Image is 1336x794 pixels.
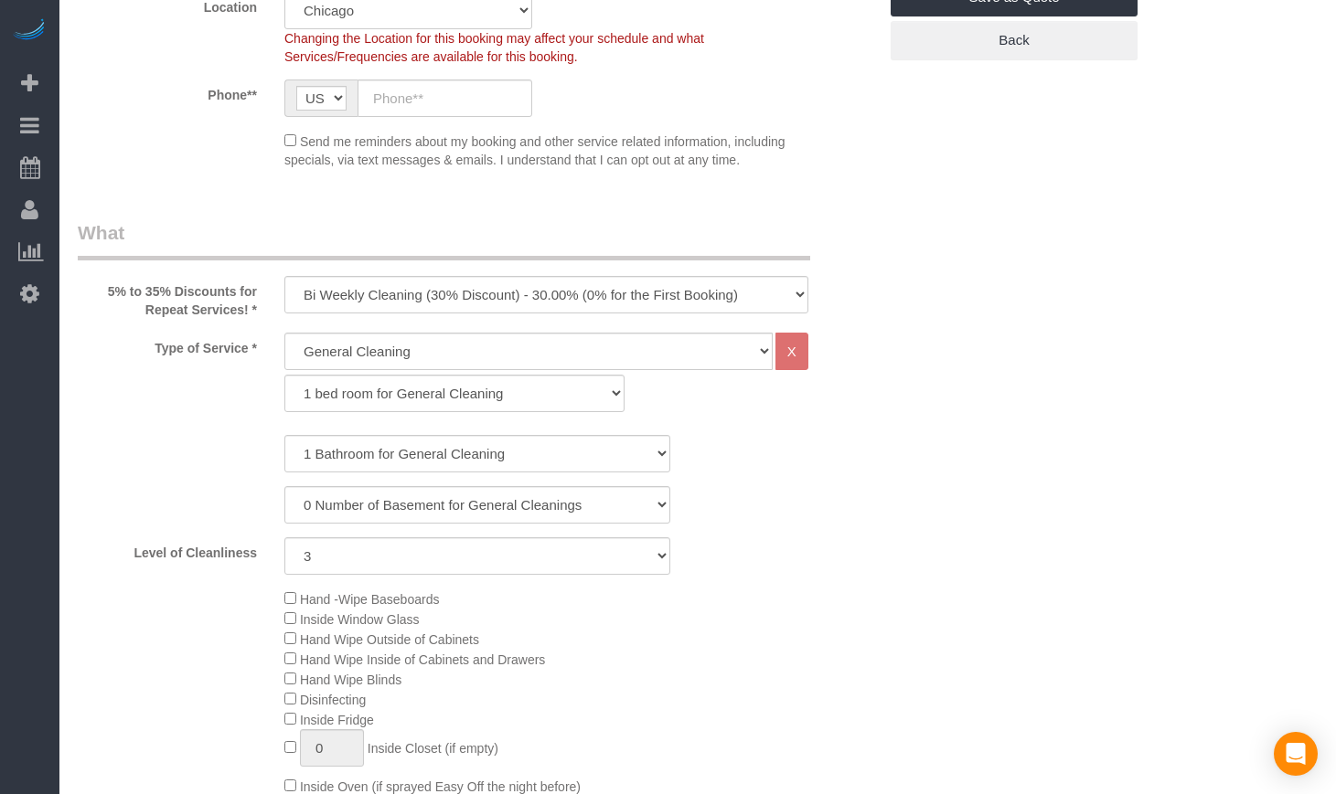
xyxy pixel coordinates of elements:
[78,219,810,260] legend: What
[300,632,479,647] span: Hand Wipe Outside of Cabinets
[64,276,271,319] label: 5% to 35% Discounts for Repeat Services! *
[11,18,48,44] img: Automaid Logo
[1274,732,1318,776] div: Open Intercom Messenger
[300,672,401,687] span: Hand Wipe Blinds
[300,652,545,667] span: Hand Wipe Inside of Cabinets and Drawers
[300,713,374,727] span: Inside Fridge
[300,693,366,707] span: Disinfecting
[891,21,1138,59] a: Back
[284,134,786,167] span: Send me reminders about my booking and other service related information, including specials, via...
[64,333,271,357] label: Type of Service *
[64,537,271,562] label: Level of Cleanliness
[300,612,420,627] span: Inside Window Glass
[300,779,581,794] span: Inside Oven (if sprayed Easy Off the night before)
[284,31,704,64] span: Changing the Location for this booking may affect your schedule and what Services/Frequencies are...
[300,592,440,607] span: Hand -Wipe Baseboards
[368,741,498,756] span: Inside Closet (if empty)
